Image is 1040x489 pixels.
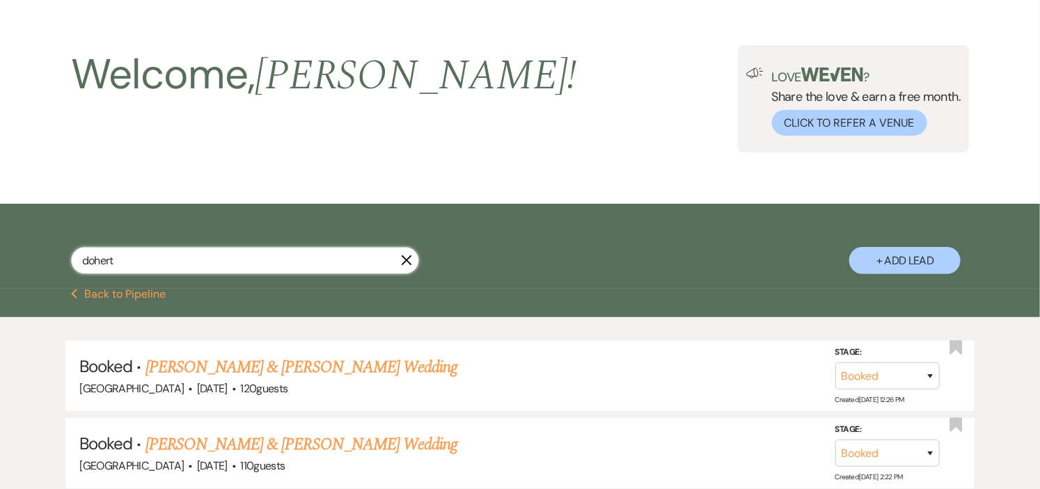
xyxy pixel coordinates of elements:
[764,67,961,136] div: Share the love & earn a free month.
[255,44,577,108] span: [PERSON_NAME] !
[240,458,285,473] span: 110 guests
[849,247,961,274] button: + Add Lead
[801,67,863,81] img: weven-logo-green.svg
[79,458,184,473] span: [GEOGRAPHIC_DATA]
[79,381,184,396] span: [GEOGRAPHIC_DATA]
[197,381,228,396] span: [DATE]
[835,395,904,404] span: Created: [DATE] 12:26 PM
[79,433,132,454] span: Booked
[835,345,940,360] label: Stage:
[145,355,457,380] a: [PERSON_NAME] & [PERSON_NAME] Wedding
[746,67,764,79] img: loud-speaker-illustration.svg
[835,422,940,438] label: Stage:
[71,247,419,274] input: Search by name, event date, email address or phone number
[772,67,961,83] p: Love ?
[240,381,287,396] span: 120 guests
[835,472,903,481] span: Created: [DATE] 2:22 PM
[71,289,166,300] button: Back to Pipeline
[197,458,228,473] span: [DATE]
[79,355,132,377] span: Booked
[71,45,577,105] h2: Welcome,
[145,432,457,457] a: [PERSON_NAME] & [PERSON_NAME] Wedding
[772,110,927,136] button: Click to Refer a Venue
